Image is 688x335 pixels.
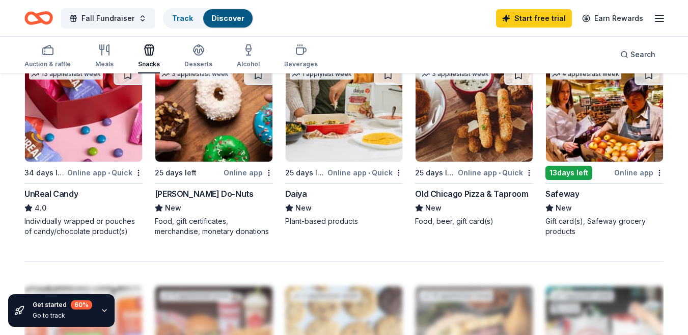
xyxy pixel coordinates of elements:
[425,202,442,214] span: New
[155,216,273,237] div: Food, gift certificates, merchandise, monetary donations
[285,216,403,226] div: Plant-based products
[184,40,212,73] button: Desserts
[556,202,572,214] span: New
[237,60,260,68] div: Alcohol
[327,166,403,179] div: Online app Quick
[35,202,46,214] span: 4.0
[24,216,143,237] div: Individually wrapped or pouches of candy/chocolate product(s)
[415,188,528,200] div: Old Chicago Pizza & Taproom
[285,167,326,179] div: 25 days left
[184,60,212,68] div: Desserts
[165,202,181,214] span: New
[24,60,71,68] div: Auction & raffle
[416,65,533,162] img: Image for Old Chicago Pizza & Taproom
[286,65,403,162] img: Image for Daiya
[285,64,403,226] a: Image for Daiya1 applylast week25 days leftOnline app•QuickDaiyaNewPlant-based products
[61,8,155,29] button: Fall Fundraiser
[546,65,663,162] img: Image for Safeway
[108,169,110,177] span: •
[368,169,370,177] span: •
[172,14,193,22] a: Track
[415,64,533,226] a: Image for Old Chicago Pizza & Taproom3 applieslast week25 days leftOnline app•QuickOld Chicago Pi...
[224,166,273,179] div: Online app
[420,69,491,80] div: 3 applies last week
[545,216,664,237] div: Gift card(s), Safeway grocery products
[550,69,621,80] div: 4 applies last week
[24,188,78,200] div: UnReal Candy
[612,44,664,65] button: Search
[295,202,312,214] span: New
[24,40,71,73] button: Auction & raffle
[545,188,579,200] div: Safeway
[24,167,65,179] div: 34 days left
[71,300,92,310] div: 60 %
[95,60,114,68] div: Meals
[155,167,197,179] div: 25 days left
[138,40,160,73] button: Snacks
[155,65,272,162] img: Image for Shipley Do-Nuts
[138,60,160,68] div: Snacks
[415,167,456,179] div: 25 days left
[545,64,664,237] a: Image for Safeway4 applieslast week13days leftOnline appSafewayNewGift card(s), Safeway grocery p...
[415,216,533,226] div: Food, beer, gift card(s)
[576,9,649,28] a: Earn Rewards
[24,64,143,237] a: Image for UnReal Candy13 applieslast week34 days leftOnline app•QuickUnReal Candy4.0Individually ...
[33,312,92,320] div: Go to track
[29,69,103,80] div: 13 applies last week
[155,64,273,237] a: Image for Shipley Do-Nuts3 applieslast week25 days leftOnline app[PERSON_NAME] Do-NutsNewFood, gi...
[163,8,254,29] button: TrackDiscover
[458,166,533,179] div: Online app Quick
[67,166,143,179] div: Online app Quick
[33,300,92,310] div: Get started
[25,65,142,162] img: Image for UnReal Candy
[290,69,354,80] div: 1 apply last week
[499,169,501,177] span: •
[614,166,664,179] div: Online app
[81,12,134,24] span: Fall Fundraiser
[237,40,260,73] button: Alcohol
[159,69,231,80] div: 3 applies last week
[155,188,254,200] div: [PERSON_NAME] Do-Nuts
[496,9,572,28] a: Start free trial
[211,14,244,22] a: Discover
[630,48,655,61] span: Search
[545,166,592,180] div: 13 days left
[285,188,307,200] div: Daiya
[284,40,318,73] button: Beverages
[95,40,114,73] button: Meals
[284,60,318,68] div: Beverages
[24,6,53,30] a: Home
